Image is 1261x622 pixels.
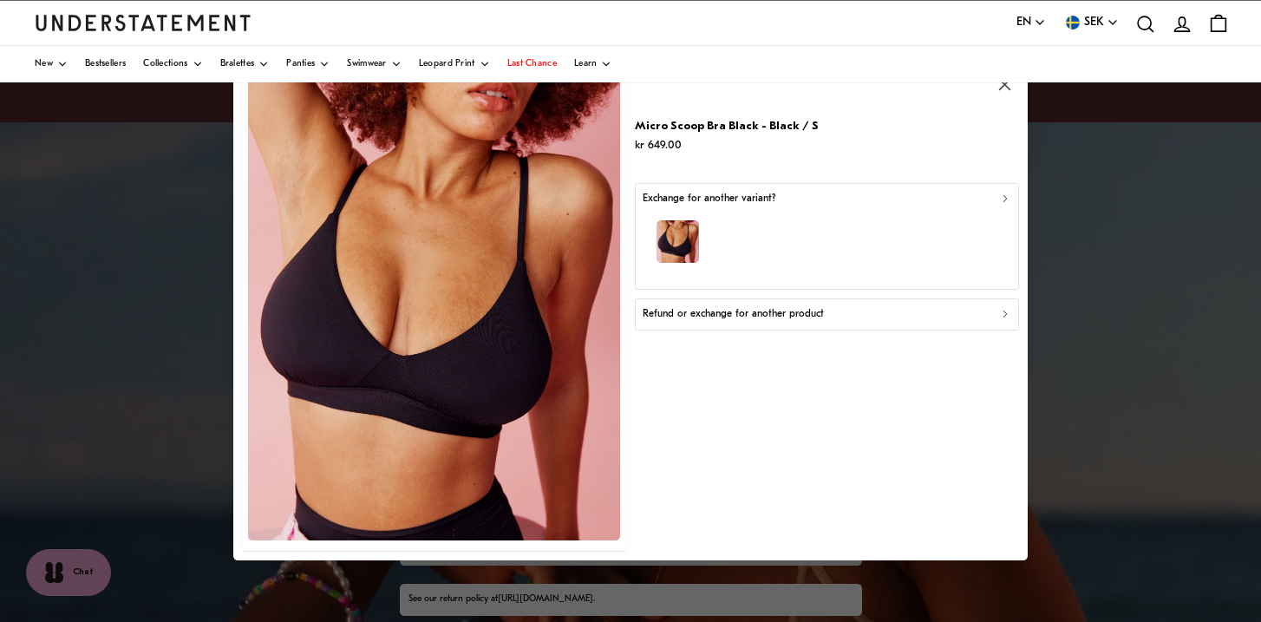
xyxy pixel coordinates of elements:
span: Collections [143,60,187,69]
img: micro-scoop-bra-black-13.jpg [248,76,620,540]
span: Bestsellers [85,60,126,69]
button: SEK [1063,13,1119,32]
a: Collections [143,46,202,82]
p: kr 649.00 [635,136,819,154]
button: Refund or exchange for another product [635,299,1018,331]
a: Swimwear [347,46,401,82]
a: Understatement Homepage [35,15,252,30]
a: New [35,46,68,82]
a: Learn [574,46,612,82]
span: Leopard Print [419,60,475,69]
img: model-name=Laure|model-size=L [657,220,699,263]
a: Leopard Print [419,46,490,82]
p: Refund or exchange for another product [643,306,824,323]
button: Exchange for another variant?model-name=Laure|model-size=L [635,183,1018,290]
p: Micro Scoop Bra Black - Black / S [635,117,819,135]
span: Learn [574,60,598,69]
a: Bralettes [220,46,270,82]
a: Panties [286,46,330,82]
span: Swimwear [347,60,386,69]
span: Last Chance [507,60,557,69]
p: Exchange for another variant? [643,191,775,207]
a: Bestsellers [85,46,126,82]
span: SEK [1084,13,1104,32]
span: Bralettes [220,60,255,69]
a: Last Chance [507,46,557,82]
button: EN [1016,13,1046,32]
span: Panties [286,60,315,69]
span: EN [1016,13,1031,32]
span: New [35,60,53,69]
